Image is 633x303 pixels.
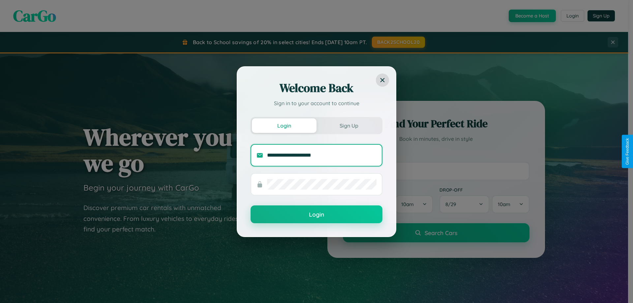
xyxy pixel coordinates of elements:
[316,118,381,133] button: Sign Up
[251,99,382,107] p: Sign in to your account to continue
[251,80,382,96] h2: Welcome Back
[251,205,382,223] button: Login
[625,138,630,165] div: Give Feedback
[252,118,316,133] button: Login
